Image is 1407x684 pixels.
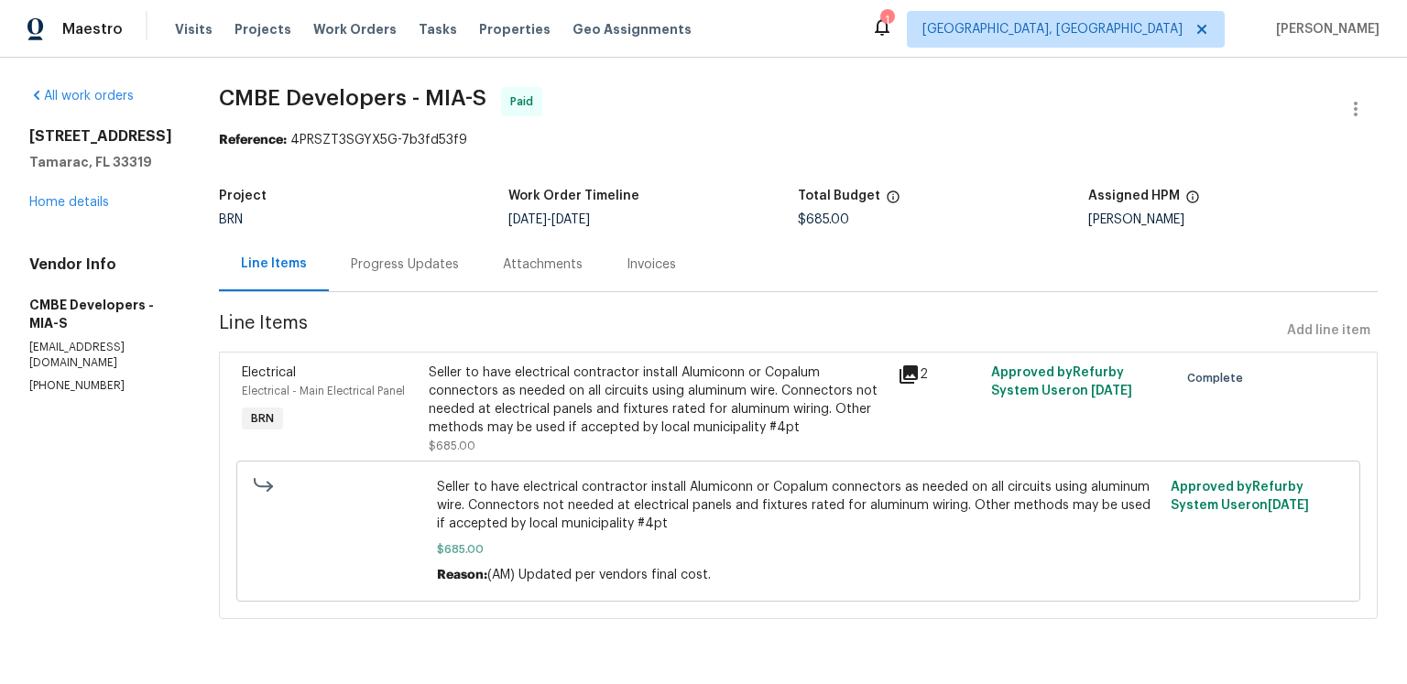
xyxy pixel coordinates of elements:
[429,440,475,451] span: $685.00
[437,540,1160,559] span: $685.00
[886,190,900,213] span: The total cost of line items that have been proposed by Opendoor. This sum includes line items th...
[487,569,711,581] span: (AM) Updated per vendors final cost.
[29,296,175,332] h5: CMBE Developers - MIA-S
[880,11,893,29] div: 1
[1268,499,1309,512] span: [DATE]
[508,213,547,226] span: [DATE]
[419,23,457,36] span: Tasks
[29,196,109,209] a: Home details
[1185,190,1200,213] span: The hpm assigned to this work order.
[627,255,676,274] div: Invoices
[429,364,886,437] div: Seller to have electrical contractor install Alumiconn or Copalum connectors as needed on all cir...
[29,127,175,146] h2: [STREET_ADDRESS]
[510,92,540,111] span: Paid
[1091,385,1132,397] span: [DATE]
[437,569,487,581] span: Reason:
[922,20,1183,38] span: [GEOGRAPHIC_DATA], [GEOGRAPHIC_DATA]
[508,213,590,226] span: -
[503,255,583,274] div: Attachments
[1088,213,1378,226] div: [PERSON_NAME]
[479,20,551,38] span: Properties
[219,134,287,147] b: Reference:
[29,340,175,371] p: [EMAIL_ADDRESS][DOMAIN_NAME]
[219,131,1378,149] div: 4PRSZT3SGYX5G-7b3fd53f9
[29,153,175,171] h5: Tamarac, FL 33319
[219,87,486,109] span: CMBE Developers - MIA-S
[1088,190,1180,202] h5: Assigned HPM
[242,385,405,396] span: Electrical - Main Electrical Panel
[29,90,134,103] a: All work orders
[798,213,849,226] span: $685.00
[1187,369,1250,387] span: Complete
[29,255,175,274] h4: Vendor Info
[991,366,1132,397] span: Approved by Refurby System User on
[29,378,175,394] p: [PHONE_NUMBER]
[219,213,243,226] span: BRN
[508,190,639,202] h5: Work Order Timeline
[219,314,1280,348] span: Line Items
[313,20,397,38] span: Work Orders
[573,20,692,38] span: Geo Assignments
[175,20,213,38] span: Visits
[1171,481,1309,512] span: Approved by Refurby System User on
[351,255,459,274] div: Progress Updates
[898,364,980,385] div: 2
[798,190,880,202] h5: Total Budget
[437,478,1160,533] span: Seller to have electrical contractor install Alumiconn or Copalum connectors as needed on all cir...
[219,190,267,202] h5: Project
[551,213,590,226] span: [DATE]
[1269,20,1380,38] span: [PERSON_NAME]
[244,409,281,428] span: BRN
[62,20,123,38] span: Maestro
[241,255,307,273] div: Line Items
[234,20,291,38] span: Projects
[242,366,296,379] span: Electrical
